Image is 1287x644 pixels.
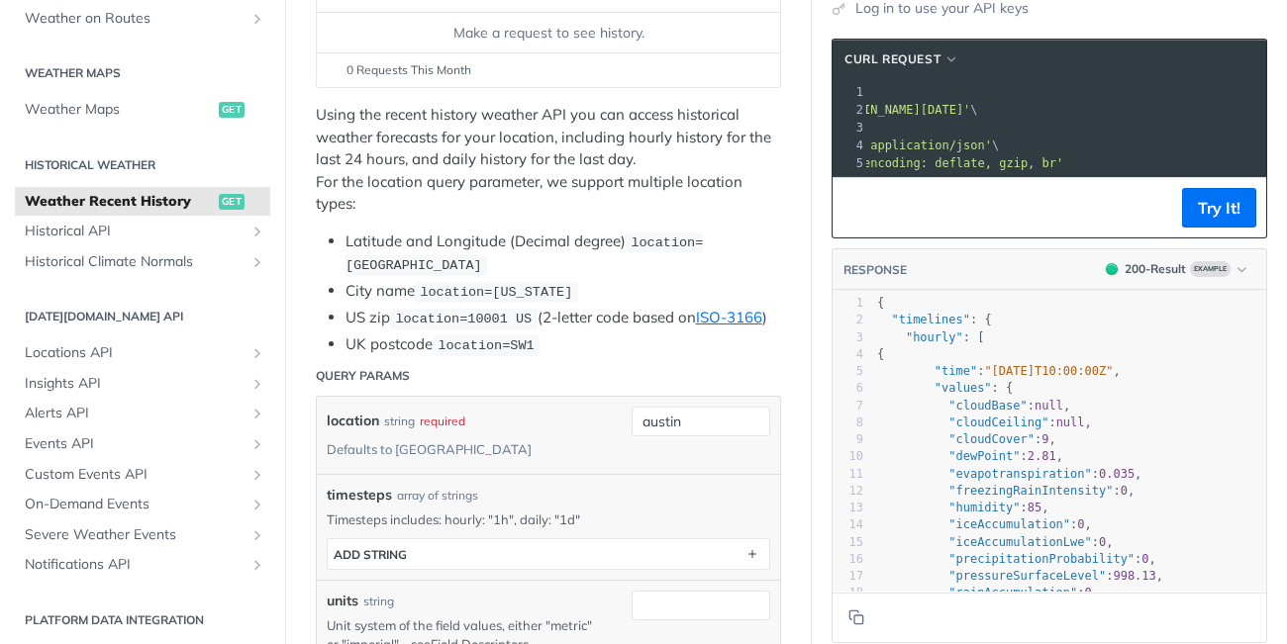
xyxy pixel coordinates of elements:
[948,432,1035,446] span: "cloudCover"
[833,534,863,551] div: 15
[328,539,769,569] button: ADD string
[833,568,863,585] div: 17
[877,517,1092,531] span: : ,
[15,550,270,580] a: Notifications APIShow subpages for Notifications API
[1028,449,1056,463] span: 2.81
[891,313,969,326] span: "timelines"
[15,520,270,550] a: Severe Weather EventsShow subpages for Severe Weather Events
[1190,261,1231,277] span: Example
[833,585,863,601] div: 18
[420,285,572,300] span: location=[US_STATE]
[15,399,270,428] a: Alerts APIShow subpages for Alerts API
[833,483,863,500] div: 12
[948,586,1077,599] span: "rainAccumulation"
[15,338,270,368] a: Locations APIShow subpages for Locations API
[1085,586,1092,599] span: 0
[833,551,863,568] div: 16
[219,194,245,210] span: get
[948,399,1027,413] span: "cloudBase"
[833,500,863,516] div: 13
[395,312,532,326] span: location=10001 US
[249,527,265,543] button: Show subpages for Severe Weather Events
[1099,535,1106,549] span: 0
[833,137,866,154] div: 4
[935,381,992,395] span: "values"
[397,487,478,505] div: array of strings
[25,555,245,575] span: Notifications API
[877,432,1056,446] span: : ,
[346,61,471,79] span: 0 Requests This Month
[15,247,270,277] a: Historical Climate NormalsShow subpages for Historical Climate Normals
[346,230,781,277] li: Latitude and Longitude (Decimal degree)
[384,407,415,435] div: string
[249,345,265,361] button: Show subpages for Locations API
[833,312,863,328] div: 2
[25,343,245,363] span: Locations API
[948,415,1048,429] span: "cloudCeiling"
[420,407,465,435] div: required
[249,406,265,421] button: Show subpages for Alerts API
[948,449,1020,463] span: "dewPoint"
[877,449,1063,463] span: : ,
[833,119,866,137] div: 3
[15,460,270,490] a: Custom Events APIShow subpages for Custom Events API
[249,557,265,573] button: Show subpages for Notifications API
[249,467,265,483] button: Show subpages for Custom Events API
[877,569,1163,583] span: : ,
[219,102,245,118] span: get
[334,547,407,562] div: ADD string
[877,381,1013,395] span: : {
[877,399,1070,413] span: : ,
[833,346,863,363] div: 4
[877,484,1135,498] span: : ,
[15,490,270,519] a: On-Demand EventsShow subpages for On-Demand Events
[842,193,870,223] button: Copy to clipboard
[15,95,270,125] a: Weather Mapsget
[316,104,781,216] p: Using the recent history weather API you can access historical weather forecasts for your locatio...
[15,217,270,246] a: Historical APIShow subpages for Historical API
[346,307,781,329] li: US zip (2-letter code based on )
[1035,399,1063,413] span: null
[1028,501,1041,514] span: 85
[877,330,984,344] span: : [
[25,495,245,514] span: On-Demand Events
[1121,484,1128,498] span: 0
[25,465,245,485] span: Custom Events API
[906,330,963,344] span: "hourly"
[877,586,1099,599] span: : ,
[1106,263,1118,275] span: 200
[877,552,1156,566] span: : ,
[25,404,245,423] span: Alerts API
[327,485,392,506] span: timesteps
[1096,259,1256,279] button: 200200-ResultExample
[833,154,866,172] div: 5
[877,364,1121,378] span: : ,
[877,501,1048,514] span: : ,
[948,501,1020,514] span: "humidity"
[833,398,863,414] div: 7
[249,224,265,239] button: Show subpages for Historical API
[877,535,1113,549] span: : ,
[1141,552,1148,566] span: 0
[948,569,1106,583] span: "pressureSurfaceLevel"
[877,313,992,326] span: : {
[1077,517,1084,531] span: 0
[833,329,863,346] div: 3
[1056,415,1085,429] span: null
[833,101,866,119] div: 2
[25,525,245,545] span: Severe Weather Events
[346,333,781,356] li: UK postcode
[15,308,270,325] h2: [DATE][DOMAIN_NAME] API
[316,367,410,385] div: Query Params
[877,415,1092,429] span: : ,
[696,308,762,326] a: ISO-3166
[327,435,532,464] div: Defaults to [GEOGRAPHIC_DATA]
[833,466,863,483] div: 11
[833,363,863,380] div: 5
[327,407,379,435] label: location
[15,369,270,399] a: Insights APIShow subpages for Insights API
[25,100,214,120] span: Weather Maps
[438,338,534,353] span: location=SW1
[249,11,265,27] button: Show subpages for Weather on Routes
[25,9,245,29] span: Weather on Routes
